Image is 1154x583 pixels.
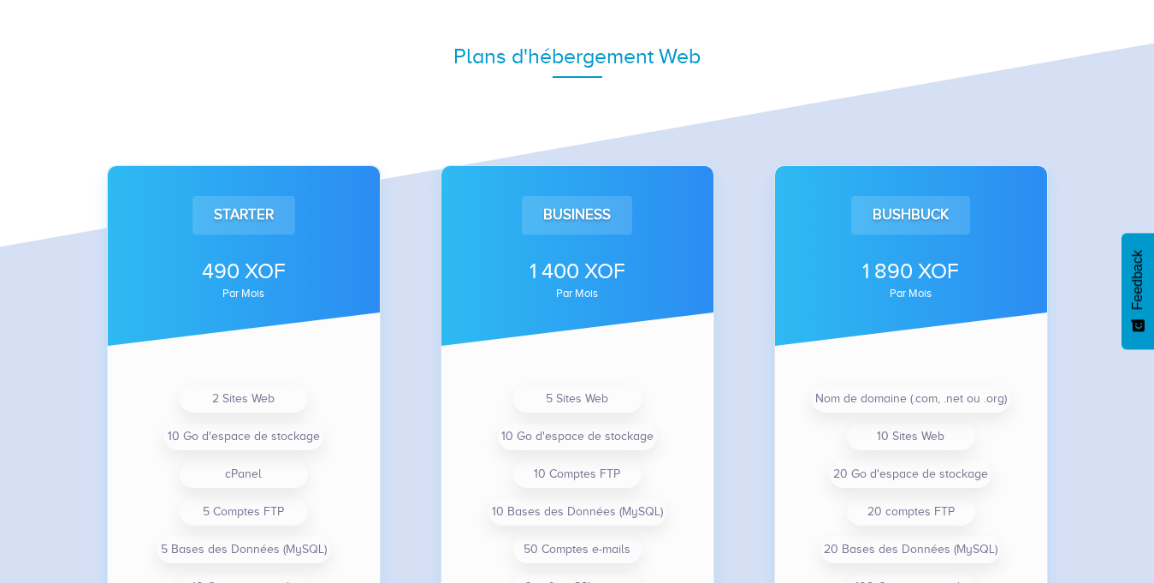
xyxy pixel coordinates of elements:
[513,461,642,488] li: 10 Comptes FTP
[820,536,1001,563] li: 20 Bases des Données (MySQL)
[192,196,295,234] div: Starter
[131,256,357,287] div: 490 XOF
[465,256,690,287] div: 1 400 XOF
[830,461,991,488] li: 20 Go d'espace de stockage
[847,498,975,526] li: 20 comptes FTP
[513,385,642,413] li: 5 Sites Web
[851,196,970,234] div: Bushbuck
[157,536,330,563] li: 5 Bases des Données (MySQL)
[498,423,657,450] li: 10 Go d'espace de stockage
[180,385,308,413] li: 2 Sites Web
[131,289,357,299] div: par mois
[522,196,632,234] div: Business
[488,498,666,526] li: 10 Bases des Données (MySQL)
[1121,233,1154,349] button: Feedback - Afficher l’enquête
[847,423,975,450] li: 10 Sites Web
[164,423,323,450] li: 10 Go d'espace de stockage
[798,256,1024,287] div: 1 890 XOF
[90,41,1065,72] div: Plans d'hébergement Web
[1130,250,1145,310] span: Feedback
[180,461,308,488] li: cPanel
[465,289,690,299] div: par mois
[513,536,642,563] li: 50 Comptes e-mails
[798,289,1024,299] div: par mois
[180,498,308,526] li: 5 Comptes FTP
[812,385,1010,413] li: Nom de domaine (.com, .net ou .org)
